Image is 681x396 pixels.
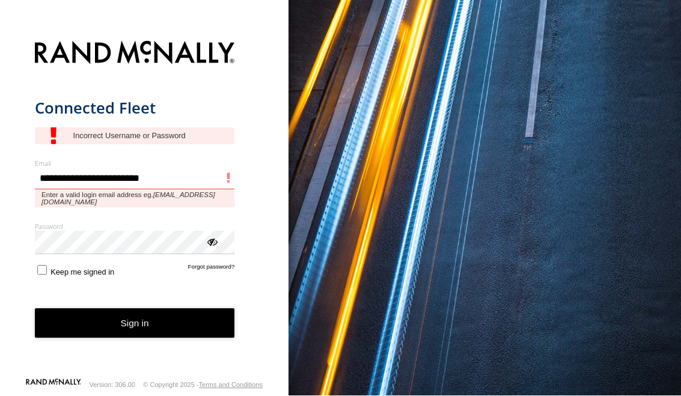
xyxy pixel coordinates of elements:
[41,192,215,206] em: [EMAIL_ADDRESS][DOMAIN_NAME]
[188,264,235,277] a: Forgot password?
[199,382,263,389] a: Terms and Conditions
[35,99,235,118] h1: Connected Fleet
[35,39,235,70] img: Rand McNally
[35,159,235,168] label: Email
[37,266,47,275] input: Keep me signed in
[35,309,235,338] button: Sign in
[35,222,235,231] label: Password
[90,382,135,389] div: Version: 306.00
[206,236,218,248] div: ViewPassword
[143,382,263,389] div: © Copyright 2025 -
[26,379,81,391] a: Visit our Website
[35,34,254,378] form: main
[35,190,235,209] span: Enter a valid login email address eg.
[50,268,114,277] span: Keep me signed in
